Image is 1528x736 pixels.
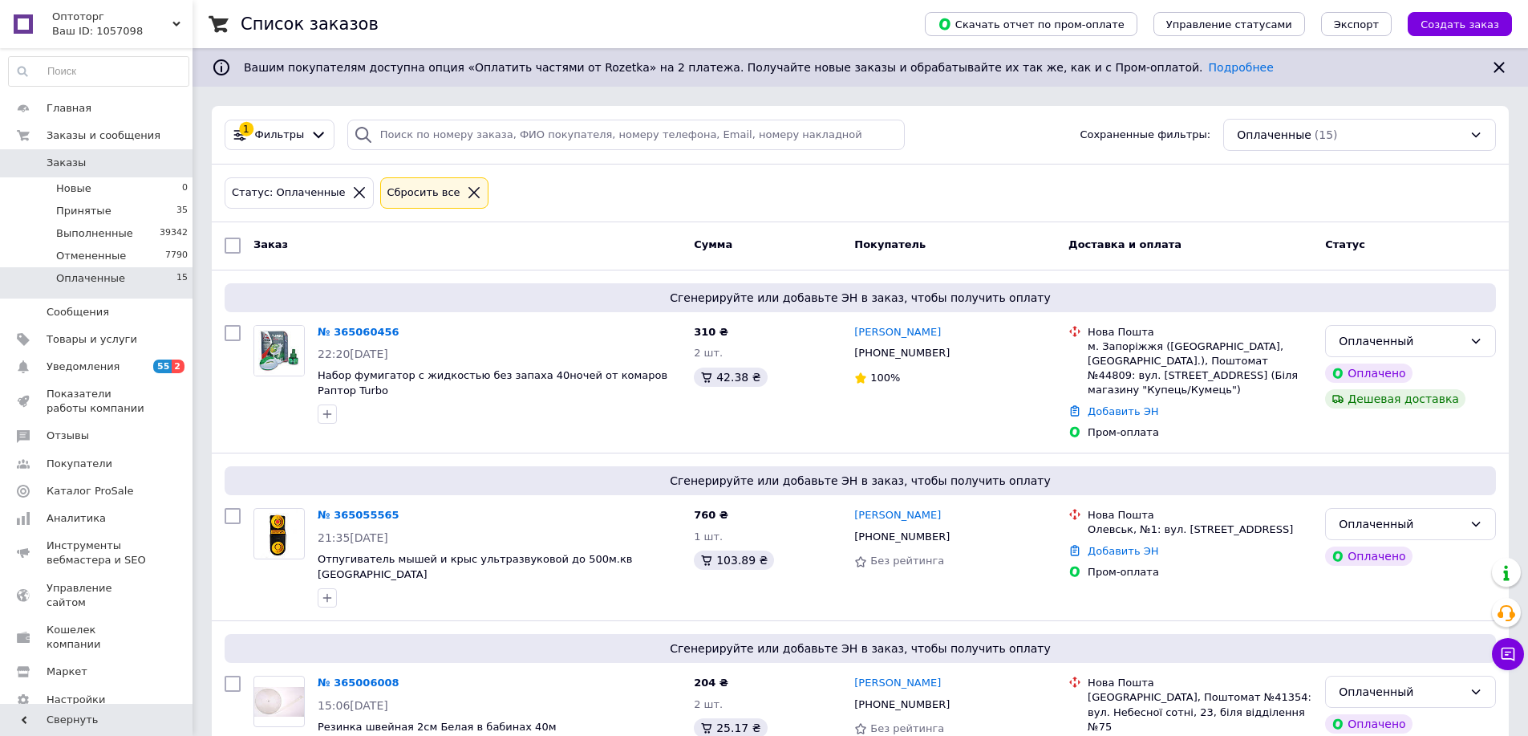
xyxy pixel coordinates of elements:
[47,156,86,170] span: Заказы
[182,181,188,196] span: 0
[47,693,105,707] span: Настройки
[1339,683,1463,701] div: Оплаченный
[854,238,926,250] span: Покупатель
[870,722,944,734] span: Без рейтинга
[47,128,160,143] span: Заказы и сообщения
[854,325,941,340] a: [PERSON_NAME]
[172,360,184,373] span: 2
[1088,325,1312,340] div: Нова Пошта
[47,457,112,471] span: Покупатели
[153,360,172,373] span: 55
[318,699,388,712] span: 15:06[DATE]
[1088,676,1312,690] div: Нова Пошта
[1088,545,1158,557] a: Добавить ЭН
[854,508,941,523] a: [PERSON_NAME]
[318,326,399,338] a: № 365060456
[1325,389,1465,409] div: Дешевая доставка
[52,10,172,24] span: Оптоторг
[851,343,953,364] div: [PHONE_NUMBER]
[1325,547,1412,566] div: Оплачено
[47,387,148,416] span: Показатели работы компании
[176,204,188,218] span: 35
[1088,405,1158,417] a: Добавить ЭН
[56,249,126,263] span: Отмененные
[870,555,944,567] span: Без рейтинга
[1492,638,1524,670] button: Чат с покупателем
[231,290,1489,306] span: Сгенерируйте или добавьте ЭН в заказ, чтобы получить оплату
[1325,238,1365,250] span: Статус
[384,185,464,201] div: Сбросить все
[1392,18,1512,30] a: Создать заказ
[694,368,767,387] div: 42.38 ₴
[261,509,298,559] img: Фото товару
[318,531,388,544] span: 21:35[DATE]
[47,511,106,526] span: Аналитика
[318,677,399,689] a: № 365006008
[1088,340,1312,398] div: м. Запоріжжя ([GEOGRAPHIC_DATA], [GEOGRAPHIC_DATA].), Поштомат №44809: вул. [STREET_ADDRESS] (Біл...
[56,204,111,218] span: Принятые
[47,581,148,610] span: Управление сайтом
[231,640,1489,657] span: Сгенерируйте или добавьте ЭН в заказ, чтобы получить оплату
[1315,128,1338,141] span: (15)
[318,721,556,733] a: Резинка швейная 2см Белая в бабинах 40м
[1334,18,1379,30] span: Экспорт
[244,61,1274,74] span: Вашим покупателям доступна опция «Оплатить частями от Rozetka» на 2 платежа. Получайте новые зака...
[1321,12,1392,36] button: Экспорт
[254,687,304,717] img: Фото товару
[1153,12,1305,36] button: Управление статусами
[160,226,188,241] span: 39342
[52,24,193,39] div: Ваш ID: 1057098
[870,372,900,384] span: 100%
[47,665,87,679] span: Маркет
[694,238,732,250] span: Сумма
[253,325,305,376] a: Фото товару
[318,348,388,360] span: 22:20[DATE]
[694,509,728,521] span: 760 ₴
[318,553,632,580] a: Отпугиватель мышей и крыс ультразвуковой до 500м.кв [GEOGRAPHIC_DATA]
[1421,18,1499,30] span: Создать заказ
[1325,714,1412,734] div: Оплачено
[253,238,288,250] span: Заказ
[56,226,133,241] span: Выполненные
[694,698,723,710] span: 2 шт.
[1068,238,1181,250] span: Доставка и оплата
[239,121,253,136] div: 1
[253,508,305,559] a: Фото товару
[47,101,91,116] span: Главная
[231,473,1489,489] span: Сгенерируйте или добавьте ЭН в заказ, чтобы получить оплату
[851,694,953,715] div: [PHONE_NUMBER]
[47,332,137,347] span: Товары и услуги
[318,369,667,396] a: Набор фумигатор с жидкостью без запаха 40ночей от комаров Раптор Turbo
[694,531,723,543] span: 1 шт.
[318,509,399,521] a: № 365055565
[229,185,349,201] div: Статус: Оплаченные
[1237,127,1311,143] span: Оплаченные
[1088,565,1312,579] div: Пром-оплата
[1325,364,1412,383] div: Оплачено
[56,271,125,286] span: Оплаченные
[1080,128,1210,143] span: Сохраненные фильтры:
[347,120,906,151] input: Поиск по номеру заказа, ФИО покупателя, номеру телефона, Email, номеру накладной
[1339,332,1463,350] div: Оплаченный
[165,249,188,263] span: 7790
[47,539,148,567] span: Инструменты вебмастера и SEO
[47,360,120,374] span: Уведомления
[47,429,89,443] span: Отзывы
[1088,508,1312,523] div: Нова Пошта
[694,347,723,359] span: 2 шт.
[9,57,188,86] input: Поиск
[694,551,774,570] div: 103.89 ₴
[1088,523,1312,537] div: Олевськ, №1: вул. [STREET_ADDRESS]
[694,326,728,338] span: 310 ₴
[1339,515,1463,533] div: Оплаченный
[851,527,953,547] div: [PHONE_NUMBER]
[47,484,133,498] span: Каталог ProSale
[56,181,91,196] span: Новые
[1088,425,1312,440] div: Пром-оплата
[1408,12,1512,36] button: Создать заказ
[938,17,1125,31] span: Скачать отчет по пром-оплате
[1166,18,1292,30] span: Управление статусами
